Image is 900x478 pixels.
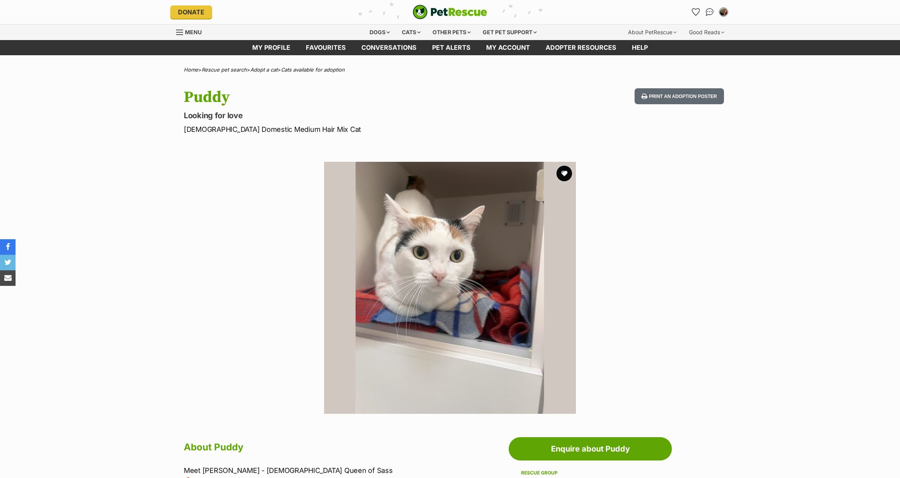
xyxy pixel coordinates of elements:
a: Conversations [703,6,716,18]
a: Home [184,67,198,73]
a: My profile [244,40,298,55]
img: Lisa Coutts profile pic [720,8,727,16]
img: logo-cat-932fe2b9b8326f06289b0f2fb663e598f794de774fb13d1741a6617ecf9a85b4.svg [413,5,487,19]
img: Photo of Puddy [324,162,576,414]
p: [DEMOGRAPHIC_DATA] Domestic Medium Hair Mix Cat [184,124,513,135]
a: Enquire about Puddy [509,437,672,460]
button: My account [717,6,730,18]
a: Adopter resources [538,40,624,55]
div: Dogs [364,25,395,40]
a: Pet alerts [424,40,478,55]
div: About PetRescue [623,25,682,40]
div: Cats [396,25,426,40]
img: chat-41dd97257d64d25036548639549fe6c8038ab92f7586957e7f3b1b290dea8141.svg [706,8,714,16]
a: My account [478,40,538,55]
a: Menu [176,25,207,39]
a: Donate [170,5,212,19]
p: Looking for love [184,110,513,121]
a: Cats available for adoption [281,67,345,73]
a: PetRescue [413,5,487,19]
div: > > > [164,67,736,73]
div: Rescue group [521,470,659,476]
div: Other pets [427,25,476,40]
a: Help [624,40,656,55]
h2: About Puddy [184,439,505,456]
a: conversations [354,40,424,55]
a: Favourites [298,40,354,55]
h1: Puddy [184,88,513,106]
div: Good Reads [684,25,730,40]
a: Rescue pet search [202,67,247,73]
button: favourite [556,166,572,181]
button: Print an adoption poster [635,88,724,104]
a: Adopt a cat [250,67,277,73]
ul: Account quick links [689,6,730,18]
div: Get pet support [477,25,542,40]
span: Menu [185,29,202,35]
a: Favourites [689,6,702,18]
